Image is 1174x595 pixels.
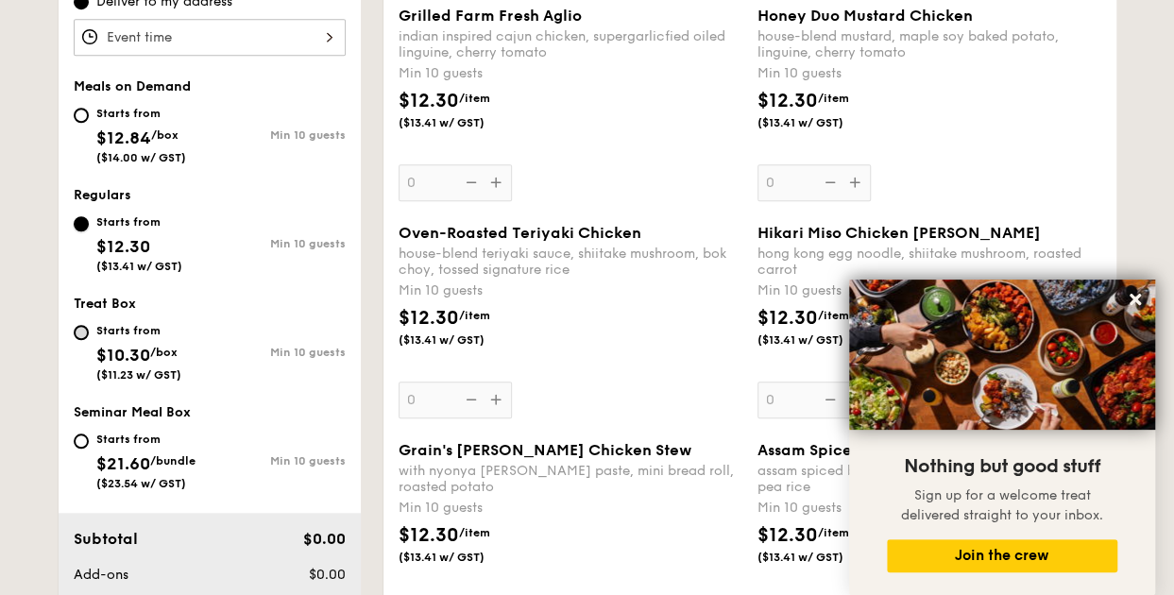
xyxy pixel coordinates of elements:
button: Join the crew [887,539,1117,572]
span: Add-ons [74,567,128,583]
input: Starts from$10.30/box($11.23 w/ GST)Min 10 guests [74,325,89,340]
span: Seminar Meal Box [74,404,191,420]
span: Regulars [74,187,131,203]
span: Grilled Farm Fresh Aglio [399,7,582,25]
span: /bundle [150,454,196,467]
span: ($13.41 w/ GST) [399,550,527,565]
span: $12.84 [96,127,151,148]
div: Min 10 guests [210,346,346,359]
img: DSC07876-Edit02-Large.jpeg [849,280,1155,430]
span: $12.30 [96,236,150,257]
span: $12.30 [399,90,459,112]
span: $12.30 [399,307,459,330]
div: Min 10 guests [757,499,1101,518]
input: Starts from$12.84/box($14.00 w/ GST)Min 10 guests [74,108,89,123]
span: ($14.00 w/ GST) [96,151,186,164]
div: hong kong egg noodle, shiitake mushroom, roasted carrot [757,246,1101,278]
span: $21.60 [96,453,150,474]
span: Honey Duo Mustard Chicken [757,7,973,25]
span: $0.00 [302,530,345,548]
div: Starts from [96,106,186,121]
span: Grain's [PERSON_NAME] Chicken Stew [399,441,691,459]
div: with nyonya [PERSON_NAME] paste, mini bread roll, roasted potato [399,463,742,495]
span: ($13.41 w/ GST) [757,115,886,130]
span: Meals on Demand [74,78,191,94]
span: $10.30 [96,345,150,365]
div: Min 10 guests [210,237,346,250]
span: $12.30 [757,307,818,330]
input: Event time [74,19,346,56]
div: Min 10 guests [757,281,1101,300]
span: $12.30 [399,524,459,547]
span: /item [459,92,490,105]
span: Treat Box [74,296,136,312]
span: ($13.41 w/ GST) [96,260,182,273]
div: Min 10 guests [210,454,346,467]
div: house-blend mustard, maple soy baked potato, linguine, cherry tomato [757,28,1101,60]
span: ($13.41 w/ GST) [757,332,886,348]
span: $0.00 [308,567,345,583]
span: ($11.23 w/ GST) [96,368,181,382]
span: ($13.41 w/ GST) [399,115,527,130]
span: /box [151,128,179,142]
div: Min 10 guests [399,499,742,518]
div: assam spiced broth, baked white fish, butterfly blue pea rice [757,463,1101,495]
input: Starts from$21.60/bundle($23.54 w/ GST)Min 10 guests [74,433,89,449]
input: Starts from$12.30($13.41 w/ GST)Min 10 guests [74,216,89,231]
div: Min 10 guests [757,64,1101,83]
span: Sign up for a welcome treat delivered straight to your inbox. [901,487,1103,523]
span: $12.30 [757,524,818,547]
div: house-blend teriyaki sauce, shiitake mushroom, bok choy, tossed signature rice [399,246,742,278]
span: ($13.41 w/ GST) [757,550,886,565]
span: ($23.54 w/ GST) [96,477,186,490]
div: Min 10 guests [210,128,346,142]
span: /item [459,526,490,539]
div: Min 10 guests [399,64,742,83]
span: ($13.41 w/ GST) [399,332,527,348]
div: Min 10 guests [399,281,742,300]
span: Nothing but good stuff [904,455,1100,478]
span: /box [150,346,178,359]
div: Starts from [96,214,182,229]
span: /item [818,92,849,105]
span: /item [818,309,849,322]
div: Starts from [96,323,181,338]
div: Starts from [96,432,196,447]
span: /item [459,309,490,322]
span: Subtotal [74,530,138,548]
button: Close [1120,284,1150,314]
span: /item [818,526,849,539]
span: Hikari Miso Chicken [PERSON_NAME] [757,224,1041,242]
div: indian inspired cajun chicken, supergarlicfied oiled linguine, cherry tomato [399,28,742,60]
span: Assam Spiced Fish [PERSON_NAME] [757,441,1028,459]
span: Oven-Roasted Teriyaki Chicken [399,224,641,242]
span: $12.30 [757,90,818,112]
